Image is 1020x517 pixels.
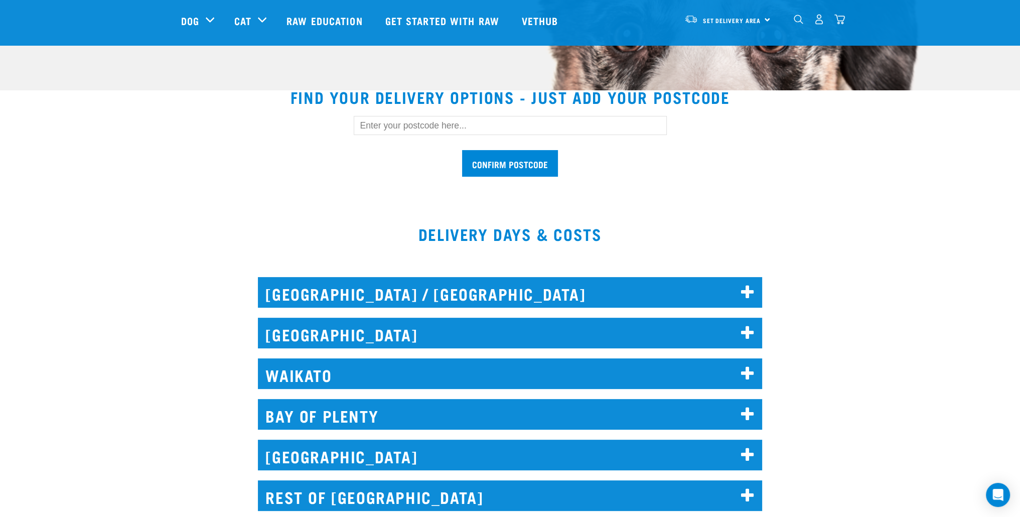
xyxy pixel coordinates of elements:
[512,1,571,41] a: Vethub
[986,483,1010,507] div: Open Intercom Messenger
[258,358,762,389] h2: WAIKATO
[834,14,845,25] img: home-icon@2x.png
[375,1,512,41] a: Get started with Raw
[462,150,558,177] input: Confirm postcode
[12,88,1008,106] h2: Find your delivery options - just add your postcode
[354,116,667,135] input: Enter your postcode here...
[794,15,803,24] img: home-icon-1@2x.png
[258,318,762,348] h2: [GEOGRAPHIC_DATA]
[703,19,761,22] span: Set Delivery Area
[258,480,762,511] h2: REST OF [GEOGRAPHIC_DATA]
[258,440,762,470] h2: [GEOGRAPHIC_DATA]
[276,1,375,41] a: Raw Education
[258,277,762,308] h2: [GEOGRAPHIC_DATA] / [GEOGRAPHIC_DATA]
[814,14,824,25] img: user.png
[234,13,251,28] a: Cat
[258,399,762,430] h2: BAY OF PLENTY
[684,15,698,24] img: van-moving.png
[181,13,199,28] a: Dog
